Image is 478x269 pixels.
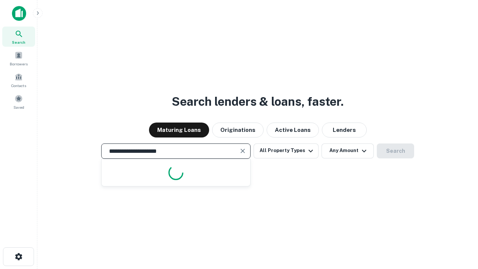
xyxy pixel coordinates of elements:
[2,70,35,90] a: Contacts
[254,143,319,158] button: All Property Types
[172,93,344,111] h3: Search lenders & loans, faster.
[11,83,26,89] span: Contacts
[2,27,35,47] a: Search
[322,123,367,137] button: Lenders
[10,61,28,67] span: Borrowers
[238,146,248,156] button: Clear
[13,104,24,110] span: Saved
[322,143,374,158] button: Any Amount
[2,48,35,68] a: Borrowers
[267,123,319,137] button: Active Loans
[2,92,35,112] a: Saved
[12,6,26,21] img: capitalize-icon.png
[441,209,478,245] iframe: Chat Widget
[12,39,25,45] span: Search
[212,123,264,137] button: Originations
[149,123,209,137] button: Maturing Loans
